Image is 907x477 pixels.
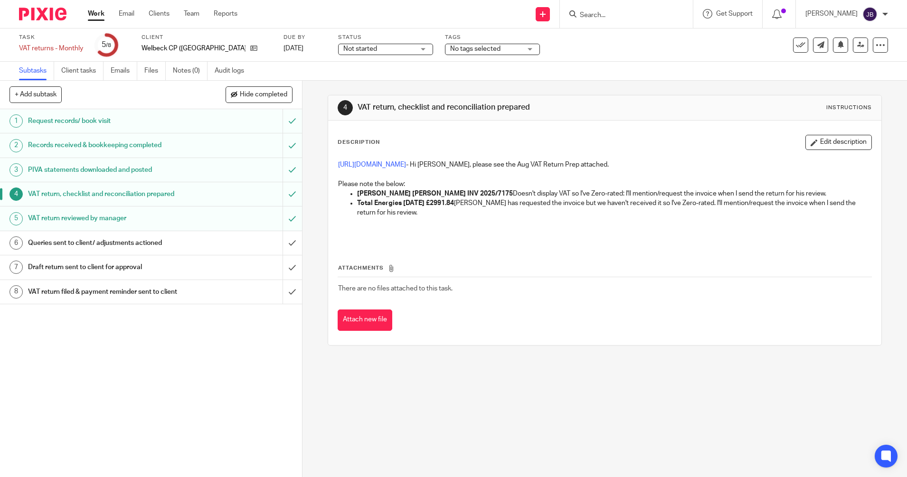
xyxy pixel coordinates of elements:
div: 5 [102,39,111,50]
div: 6 [9,236,23,250]
div: 4 [338,100,353,115]
div: 5 [9,212,23,225]
div: VAT returns - Monthly [19,44,83,53]
button: + Add subtask [9,86,62,103]
span: Get Support [716,10,753,17]
p: Doesn't display VAT so I've Zero-rated: I'll mention/request the invoice when I send the return f... [357,189,871,198]
span: Hide completed [240,91,287,99]
button: Attach new file [338,309,392,331]
a: Work [88,9,104,19]
h1: VAT return reviewed by manager [28,211,191,225]
h1: VAT return, checklist and reconciliation prepared [358,103,625,112]
a: Team [184,9,199,19]
div: Instructions [826,104,872,112]
h1: VAT return, checklist and reconciliation prepared [28,187,191,201]
small: /8 [106,43,111,48]
span: No tags selected [450,46,501,52]
a: Subtasks [19,62,54,80]
a: Audit logs [215,62,251,80]
img: svg%3E [862,7,878,22]
label: Due by [283,34,326,41]
label: Tags [445,34,540,41]
h1: Draft return sent to client for approval [28,260,191,274]
label: Client [142,34,272,41]
span: Attachments [338,265,384,271]
span: Not started [343,46,377,52]
div: 7 [9,261,23,274]
button: Edit description [805,135,872,150]
label: Task [19,34,83,41]
strong: Total Energies [DATE] £2991.84 [357,200,454,206]
div: 2 [9,139,23,152]
p: Description [338,139,380,146]
p: Welbeck CP ([GEOGRAPHIC_DATA]) Ltd [142,44,246,53]
span: [DATE] [283,45,303,52]
a: Client tasks [61,62,104,80]
label: Status [338,34,433,41]
a: [URL][DOMAIN_NAME] [338,161,406,168]
span: There are no files attached to this task. [338,285,453,292]
a: Clients [149,9,170,19]
button: Hide completed [226,86,293,103]
div: 4 [9,187,23,201]
h1: Queries sent to client/ adjustments actioned [28,236,191,250]
a: Reports [214,9,237,19]
img: Pixie [19,8,66,20]
h1: PIVA statements downloaded and posted [28,163,191,177]
a: Files [144,62,166,80]
h1: Records received & bookkeeping completed [28,138,191,152]
p: - Hi [PERSON_NAME], please see the Aug VAT Return Prep attached. [338,160,871,169]
a: Emails [111,62,137,80]
input: Search [579,11,664,20]
p: [PERSON_NAME] [805,9,858,19]
h1: Request records/ book visit [28,114,191,128]
strong: [PERSON_NAME] [PERSON_NAME] INV 2025/7175 [357,190,513,197]
a: Email [119,9,134,19]
div: 8 [9,285,23,299]
p: Please note the below: [338,179,871,189]
p: [PERSON_NAME] has requested the invoice but we haven't received it so I've Zero-rated. I'll menti... [357,198,871,218]
h1: VAT return filed & payment reminder sent to client [28,285,191,299]
div: 1 [9,114,23,128]
a: Notes (0) [173,62,208,80]
div: 3 [9,163,23,177]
